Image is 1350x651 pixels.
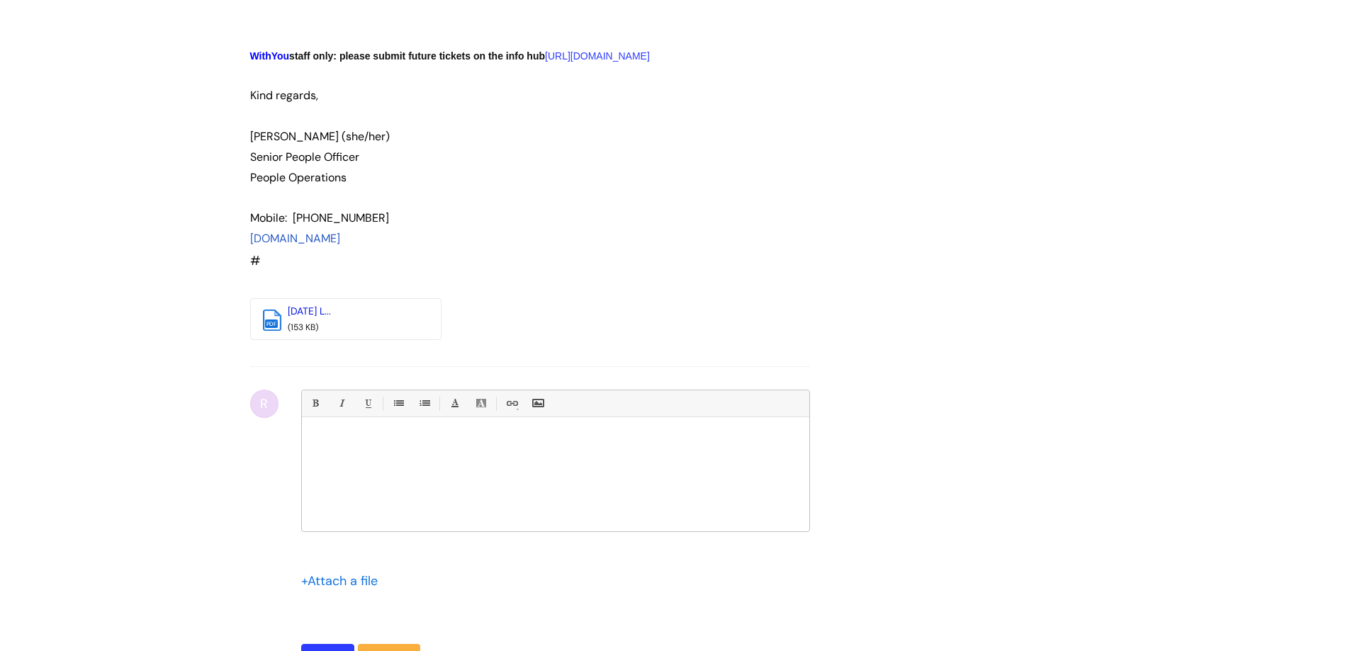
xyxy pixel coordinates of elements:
a: Back Color [472,395,490,412]
a: [URL][DOMAIN_NAME] [545,50,650,62]
a: Italic (Ctrl-I) [332,395,350,412]
a: Bold (Ctrl-B) [306,395,324,412]
span: Senior People Officer [250,149,359,164]
a: Underline(Ctrl-U) [359,395,376,412]
span: People Operations [250,170,347,185]
span: Kind regards, [250,88,318,103]
a: [DOMAIN_NAME] [250,231,340,246]
div: Attach a file [301,570,386,592]
span: WithYou [250,50,290,62]
a: Font Color [446,395,463,412]
a: 1. Ordered List (Ctrl-Shift-8) [415,395,433,412]
div: R [250,390,279,418]
a: • Unordered List (Ctrl-Shift-7) [389,395,407,412]
span: [PERSON_NAME] (she/her) [250,129,390,144]
span: Mobile: [PHONE_NUMBER] [250,210,389,225]
a: Insert Image... [529,395,546,412]
strong: staff only: please submit future tickets on the info hub [250,50,546,62]
div: (153 KB) [288,320,401,336]
span: + [301,572,308,589]
span: pdf [265,319,279,328]
a: Link [502,395,520,412]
